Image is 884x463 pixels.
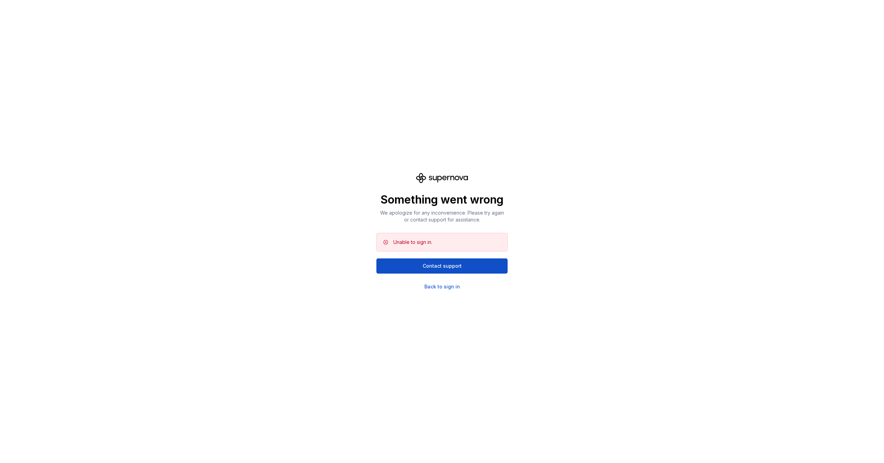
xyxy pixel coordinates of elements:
[423,263,462,269] span: Contact support
[376,193,508,207] p: Something went wrong
[376,258,508,274] button: Contact support
[393,239,432,246] div: Unable to sign in.
[376,209,508,223] p: We apologize for any inconvenience. Please try again or contact support for assistance.
[424,283,460,290] a: Back to sign in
